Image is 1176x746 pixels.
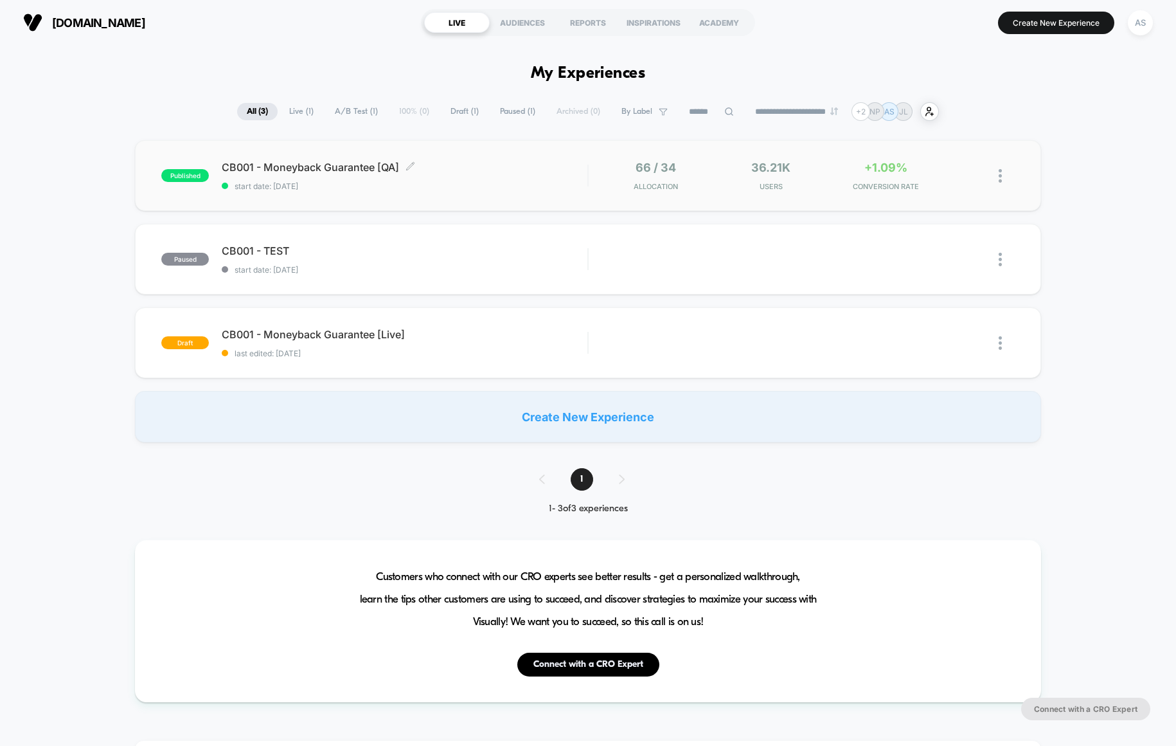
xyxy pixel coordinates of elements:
div: ACADEMY [686,12,752,33]
span: 1 [571,468,593,491]
div: Create New Experience [135,391,1040,442]
span: 66 / 34 [636,161,676,174]
img: close [999,253,1002,266]
button: AS [1124,10,1157,36]
span: draft [161,336,209,349]
span: CB001 - Moneyback Guarantee [Live] [222,328,587,341]
span: published [161,169,209,182]
span: Allocation [634,182,678,191]
p: JL [899,107,908,116]
span: CB001 - Moneyback Guarantee [QA] [222,161,587,174]
div: AUDIENCES [490,12,555,33]
span: Paused ( 1 ) [490,103,545,120]
img: end [830,107,838,115]
span: All ( 3 ) [237,103,278,120]
span: start date: [DATE] [222,265,587,275]
div: 1 - 3 of 3 experiences [526,504,650,514]
button: Connect with a CRO Expert [1021,698,1150,720]
span: last edited: [DATE] [222,349,587,358]
button: Connect with a CRO Expert [517,653,659,677]
span: start date: [DATE] [222,181,587,191]
div: + 2 [851,102,870,121]
span: 36.21k [751,161,790,174]
span: By Label [621,107,652,116]
span: Draft ( 1 ) [441,103,488,120]
div: INSPIRATIONS [621,12,686,33]
div: AS [1128,10,1153,35]
button: Create New Experience [998,12,1114,34]
span: Users [717,182,825,191]
span: CONVERSION RATE [832,182,940,191]
span: Customers who connect with our CRO experts see better results - get a personalized walkthrough, l... [360,566,817,633]
span: paused [161,253,209,266]
div: REPORTS [555,12,621,33]
img: close [999,336,1002,350]
img: close [999,169,1002,183]
div: LIVE [424,12,490,33]
h1: My Experiences [531,64,646,83]
button: [DOMAIN_NAME] [19,12,149,33]
p: NP [869,107,880,116]
span: [DOMAIN_NAME] [52,16,145,30]
span: A/B Test ( 1 ) [325,103,388,120]
img: Visually logo [23,13,42,32]
span: Live ( 1 ) [280,103,323,120]
p: AS [884,107,895,116]
span: +1.09% [864,161,907,174]
span: CB001 - TEST [222,244,587,257]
